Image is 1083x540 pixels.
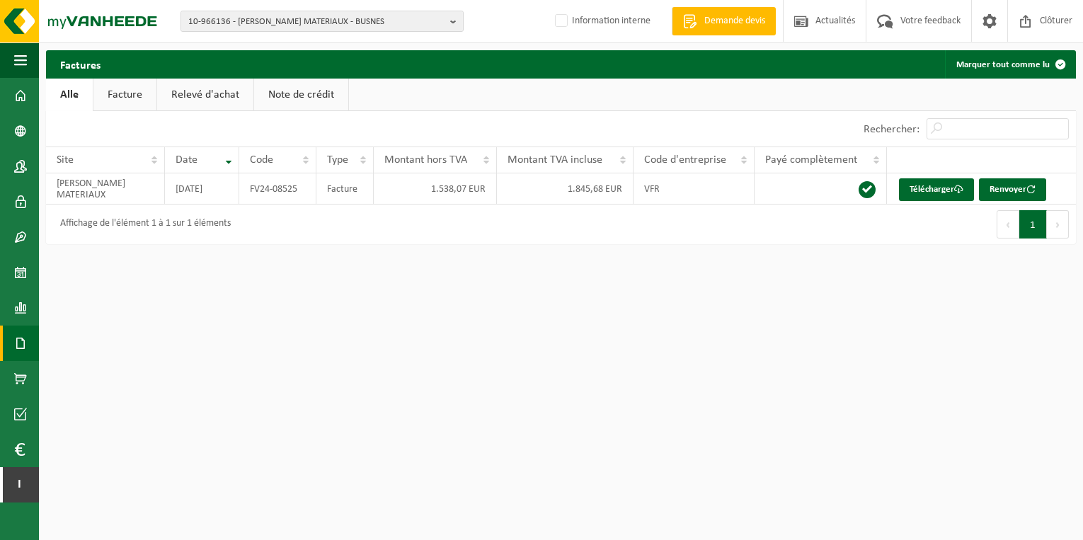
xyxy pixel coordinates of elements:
[508,154,602,166] span: Montant TVA incluse
[165,173,240,205] td: [DATE]
[93,79,156,111] a: Facture
[180,11,464,32] button: 10-966136 - [PERSON_NAME] MATERIAUX - BUSNES
[57,154,74,166] span: Site
[701,14,769,28] span: Demande devis
[997,210,1019,239] button: Previous
[53,212,231,237] div: Affichage de l'élément 1 à 1 sur 1 éléments
[374,173,497,205] td: 1.538,07 EUR
[188,11,445,33] span: 10-966136 - [PERSON_NAME] MATERIAUX - BUSNES
[250,154,273,166] span: Code
[864,124,919,135] label: Rechercher:
[1019,210,1047,239] button: 1
[765,154,857,166] span: Payé complètement
[1047,210,1069,239] button: Next
[254,79,348,111] a: Note de crédit
[979,178,1046,201] button: Renvoyer
[945,50,1075,79] button: Marquer tout comme lu
[644,154,726,166] span: Code d'entreprise
[327,154,348,166] span: Type
[46,173,165,205] td: [PERSON_NAME] MATERIAUX
[316,173,373,205] td: Facture
[497,173,634,205] td: 1.845,68 EUR
[239,173,316,205] td: FV24-08525
[552,11,651,32] label: Information interne
[176,154,197,166] span: Date
[14,467,25,502] span: I
[46,50,115,78] h2: Factures
[899,178,974,201] a: Télécharger
[157,79,253,111] a: Relevé d'achat
[634,173,755,205] td: VFR
[672,7,776,35] a: Demande devis
[384,154,467,166] span: Montant hors TVA
[46,79,93,111] a: Alle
